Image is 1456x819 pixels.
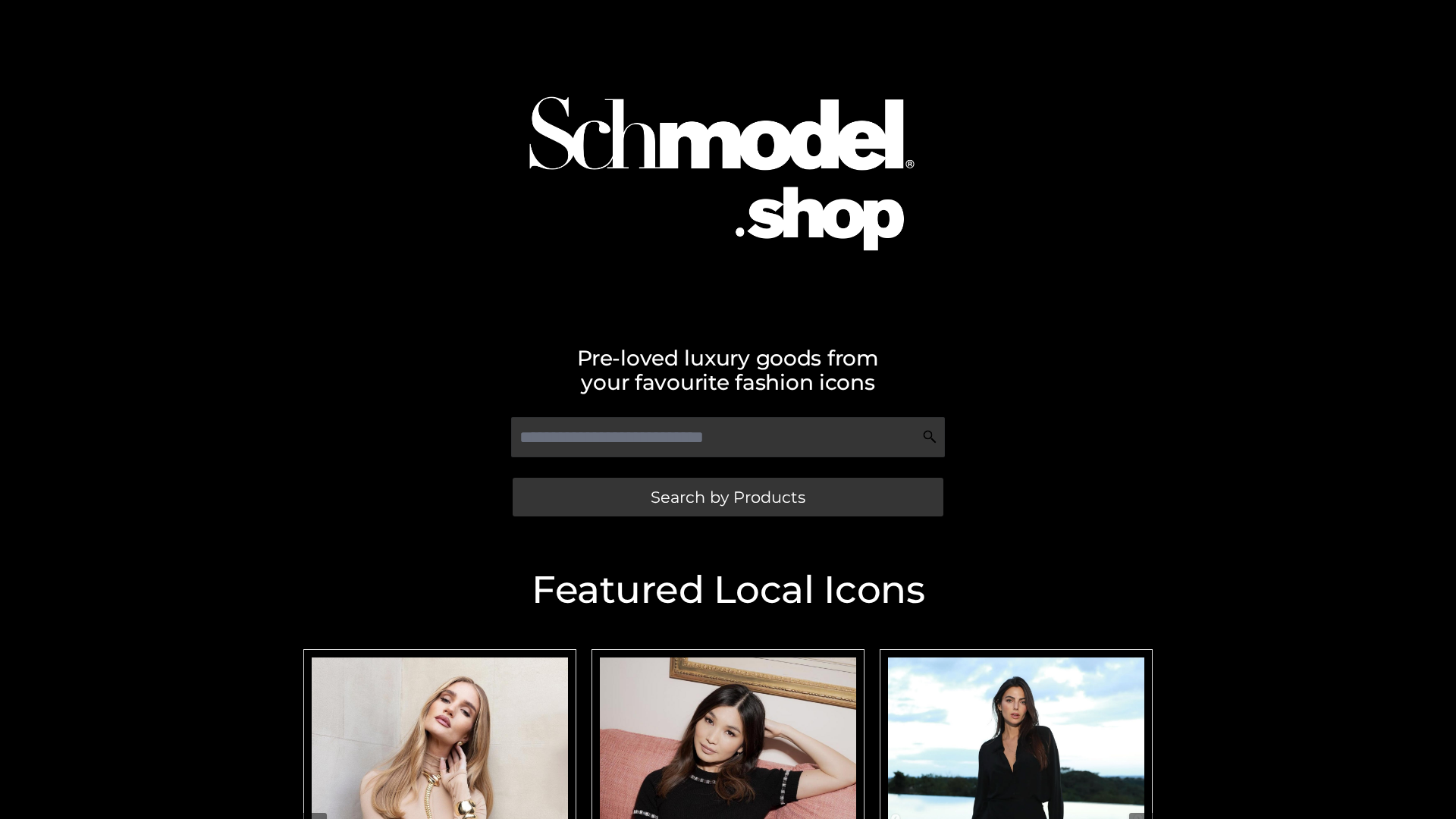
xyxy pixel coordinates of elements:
h2: Pre-loved luxury goods from your favourite fashion icons [296,346,1160,394]
h2: Featured Local Icons​ [296,571,1160,609]
img: Search Icon [922,429,937,444]
span: Search by Products [651,489,805,505]
a: Search by Products [513,478,943,516]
